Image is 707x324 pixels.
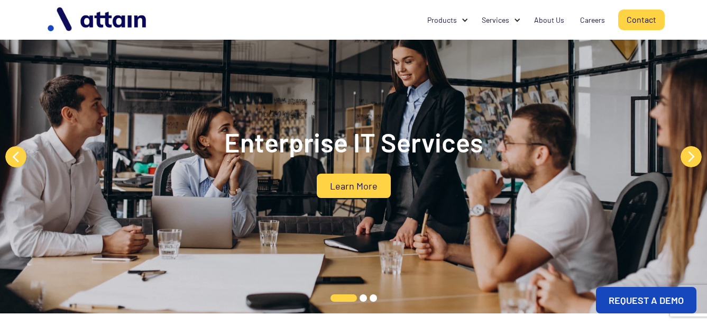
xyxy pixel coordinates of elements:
button: 3 of 3 [370,294,377,302]
a: Contact [618,10,665,30]
button: Previous [5,146,26,167]
a: Careers [572,10,613,30]
a: Learn More [317,174,391,198]
a: About Us [526,10,572,30]
h2: Enterprise IT Services [142,126,565,158]
div: Products [419,10,474,30]
a: REQUEST A DEMO [596,287,696,313]
button: Next [681,146,702,167]
div: Products [427,15,457,25]
button: 1 of 3 [330,294,357,302]
div: About Us [534,15,564,25]
div: Services [474,10,526,30]
img: logo [42,3,153,37]
div: Services [482,15,509,25]
div: Careers [580,15,605,25]
button: 2 of 3 [360,294,367,302]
